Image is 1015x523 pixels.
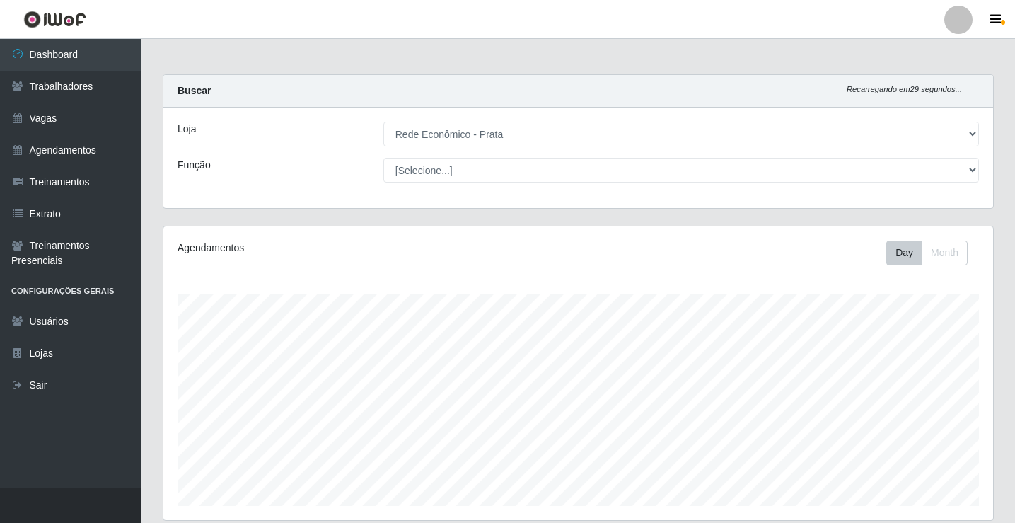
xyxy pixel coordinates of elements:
[178,122,196,137] label: Loja
[23,11,86,28] img: CoreUI Logo
[886,241,922,265] button: Day
[178,158,211,173] label: Função
[886,241,968,265] div: First group
[178,85,211,96] strong: Buscar
[886,241,979,265] div: Toolbar with button groups
[178,241,499,255] div: Agendamentos
[847,85,962,93] i: Recarregando em 29 segundos...
[922,241,968,265] button: Month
